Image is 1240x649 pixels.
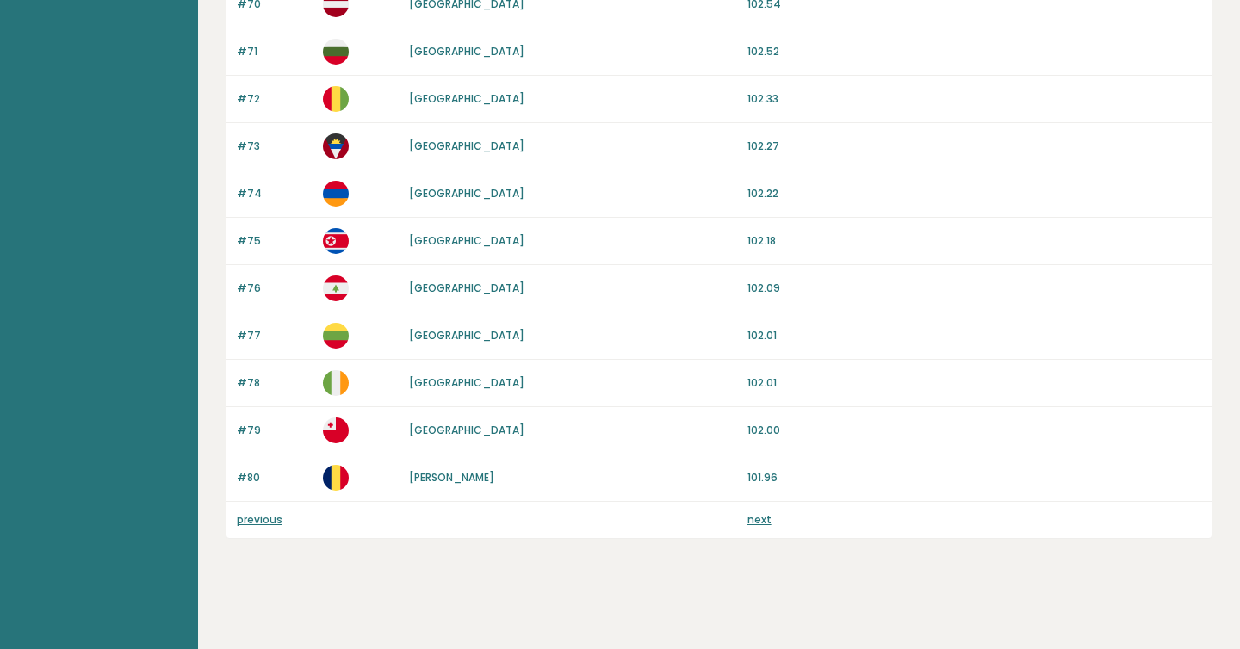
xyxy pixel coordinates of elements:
a: [GEOGRAPHIC_DATA] [409,139,524,153]
img: kp.svg [323,228,349,254]
a: [GEOGRAPHIC_DATA] [409,328,524,343]
a: previous [237,512,282,527]
img: to.svg [323,417,349,443]
img: ie.svg [323,370,349,396]
img: lb.svg [323,275,349,301]
p: #72 [237,91,313,107]
p: 102.01 [747,328,1201,343]
p: 102.01 [747,375,1201,391]
img: am.svg [323,181,349,207]
p: #75 [237,233,313,249]
img: ag.svg [323,133,349,159]
p: 101.96 [747,470,1201,485]
p: #79 [237,423,313,438]
img: bg.svg [323,39,349,65]
a: [GEOGRAPHIC_DATA] [409,186,524,201]
p: 102.52 [747,44,1201,59]
p: #80 [237,470,313,485]
p: #74 [237,186,313,201]
img: gn.svg [323,86,349,112]
p: #73 [237,139,313,154]
p: #78 [237,375,313,391]
p: #71 [237,44,313,59]
p: #76 [237,281,313,296]
a: [GEOGRAPHIC_DATA] [409,233,524,248]
p: #77 [237,328,313,343]
p: 102.18 [747,233,1201,249]
p: 102.00 [747,423,1201,438]
a: next [747,512,772,527]
p: 102.33 [747,91,1201,107]
p: 102.27 [747,139,1201,154]
p: 102.09 [747,281,1201,296]
a: [GEOGRAPHIC_DATA] [409,375,524,390]
img: td.svg [323,465,349,491]
a: [PERSON_NAME] [409,470,494,485]
a: [GEOGRAPHIC_DATA] [409,91,524,106]
img: lt.svg [323,323,349,349]
a: [GEOGRAPHIC_DATA] [409,44,524,59]
a: [GEOGRAPHIC_DATA] [409,281,524,295]
a: [GEOGRAPHIC_DATA] [409,423,524,437]
p: 102.22 [747,186,1201,201]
